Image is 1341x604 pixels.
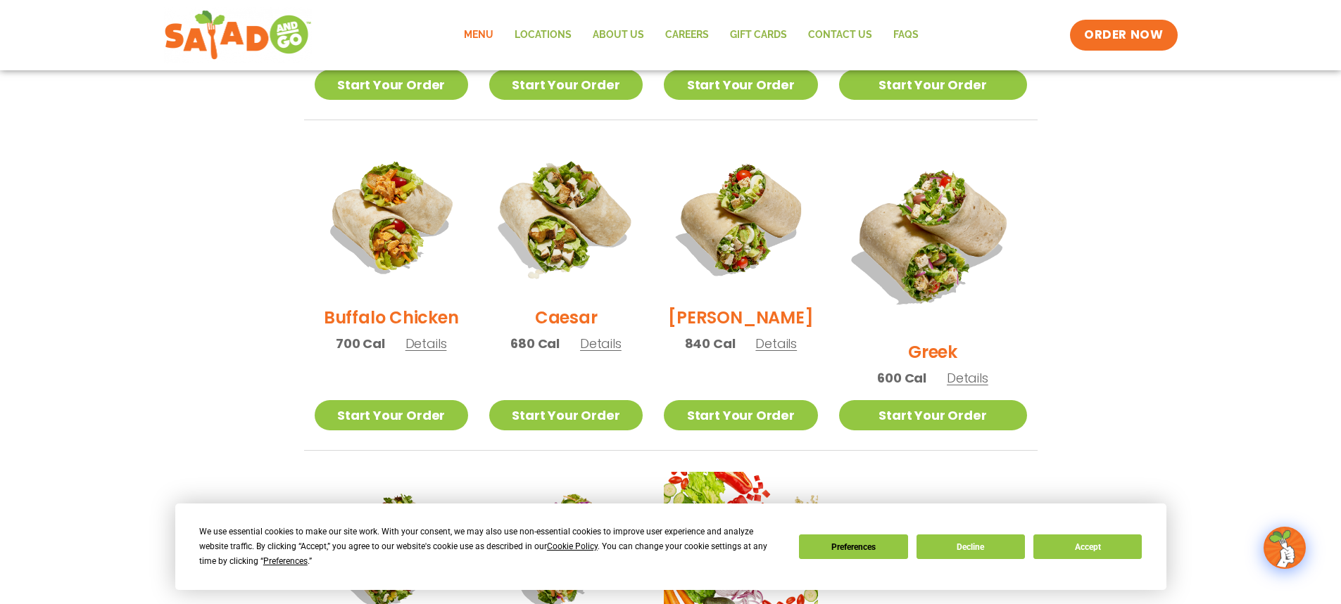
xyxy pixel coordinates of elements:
[263,556,308,566] span: Preferences
[839,141,1027,329] img: Product photo for Greek Wrap
[175,503,1166,590] div: Cookie Consent Prompt
[685,334,736,353] span: 840 Cal
[315,70,468,100] a: Start Your Order
[664,70,817,100] a: Start Your Order
[1265,528,1304,567] img: wpChatIcon
[535,305,598,330] h2: Caesar
[405,335,447,352] span: Details
[947,369,988,387] span: Details
[164,7,313,63] img: new-SAG-logo-768×292
[580,335,622,352] span: Details
[199,525,782,569] div: We use essential cookies to make our site work. With your consent, we may also use non-essential ...
[489,70,643,100] a: Start Your Order
[315,141,468,295] img: Product photo for Buffalo Chicken Wrap
[798,19,883,51] a: Contact Us
[504,19,582,51] a: Locations
[453,19,929,51] nav: Menu
[839,400,1027,430] a: Start Your Order
[489,400,643,430] a: Start Your Order
[1084,27,1163,44] span: ORDER NOW
[908,340,957,364] h2: Greek
[839,70,1027,100] a: Start Your Order
[755,335,797,352] span: Details
[668,305,813,330] h2: [PERSON_NAME]
[453,19,504,51] a: Menu
[799,534,907,559] button: Preferences
[476,128,656,308] img: Product photo for Caesar Wrap
[877,368,926,387] span: 600 Cal
[883,19,929,51] a: FAQs
[315,400,468,430] a: Start Your Order
[719,19,798,51] a: GIFT CARDS
[1033,534,1142,559] button: Accept
[582,19,655,51] a: About Us
[547,541,598,551] span: Cookie Policy
[664,141,817,295] img: Product photo for Cobb Wrap
[336,334,385,353] span: 700 Cal
[1070,20,1177,51] a: ORDER NOW
[664,400,817,430] a: Start Your Order
[324,305,458,330] h2: Buffalo Chicken
[510,334,560,353] span: 680 Cal
[917,534,1025,559] button: Decline
[655,19,719,51] a: Careers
